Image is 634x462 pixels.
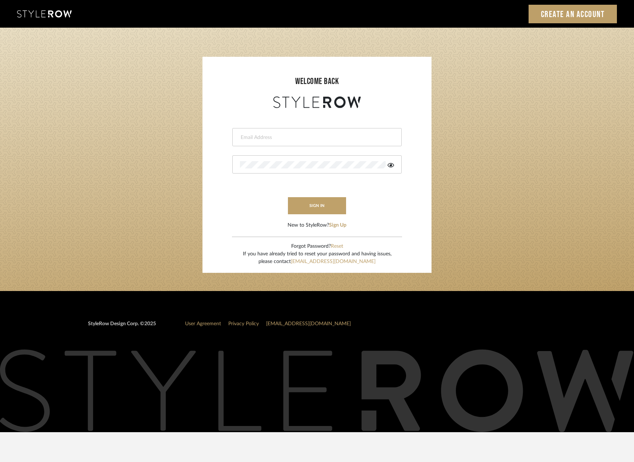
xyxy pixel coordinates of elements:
[291,259,376,264] a: [EMAIL_ADDRESS][DOMAIN_NAME]
[88,320,156,334] div: StyleRow Design Corp. ©2025
[288,197,346,214] button: sign in
[228,321,259,326] a: Privacy Policy
[185,321,221,326] a: User Agreement
[331,243,343,250] button: Reset
[243,243,392,250] div: Forgot Password?
[288,222,346,229] div: New to StyleRow?
[266,321,351,326] a: [EMAIL_ADDRESS][DOMAIN_NAME]
[529,5,617,23] a: Create an Account
[210,75,424,88] div: welcome back
[243,250,392,266] div: If you have already tried to reset your password and having issues, please contact
[329,222,346,229] button: Sign Up
[240,134,392,141] input: Email Address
